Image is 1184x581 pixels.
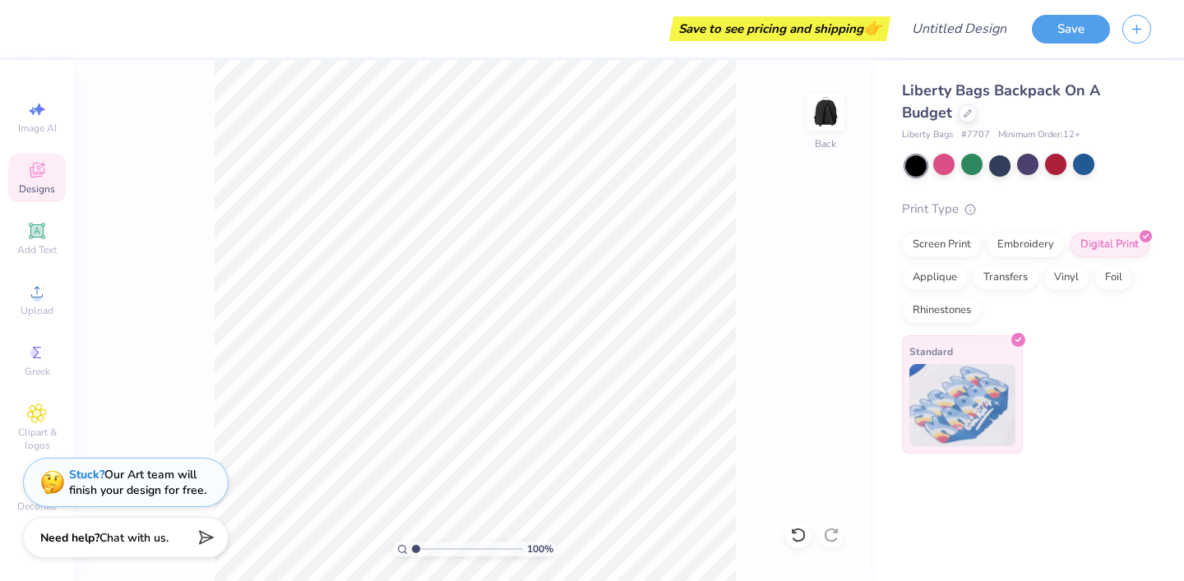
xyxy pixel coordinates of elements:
[961,128,990,142] span: # 7707
[17,500,57,513] span: Decorate
[19,182,55,196] span: Designs
[815,136,836,151] div: Back
[69,467,206,498] div: Our Art team will finish your design for free.
[69,467,104,482] strong: Stuck?
[902,233,982,257] div: Screen Print
[527,542,553,556] span: 100 %
[863,18,881,38] span: 👉
[18,122,57,135] span: Image AI
[987,233,1065,257] div: Embroidery
[1070,233,1149,257] div: Digital Print
[973,265,1038,290] div: Transfers
[673,16,886,41] div: Save to see pricing and shipping
[902,200,1151,219] div: Print Type
[902,81,1100,122] span: Liberty Bags Backpack On A Budget
[902,298,982,323] div: Rhinestones
[1032,15,1110,44] button: Save
[21,304,53,317] span: Upload
[25,365,50,378] span: Greek
[809,95,842,128] img: Back
[902,265,968,290] div: Applique
[909,343,953,360] span: Standard
[40,530,99,546] strong: Need help?
[17,243,57,256] span: Add Text
[1094,265,1133,290] div: Foil
[902,128,953,142] span: Liberty Bags
[909,364,1015,446] img: Standard
[998,128,1080,142] span: Minimum Order: 12 +
[1043,265,1089,290] div: Vinyl
[99,530,169,546] span: Chat with us.
[899,12,1020,45] input: Untitled Design
[8,426,66,452] span: Clipart & logos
